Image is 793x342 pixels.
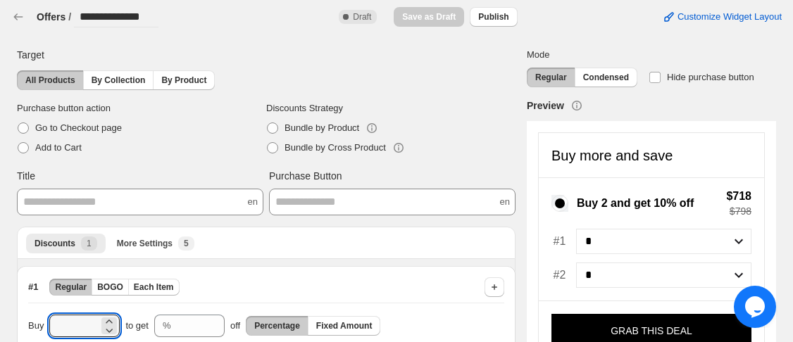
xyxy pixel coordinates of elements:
span: Purchase button action [17,101,266,115]
span: Bundle by Cross Product [285,142,386,153]
button: By Collection [83,70,154,90]
span: # 1 [28,280,38,294]
span: Percentage [254,320,300,331]
button: By Product [153,70,215,90]
button: Offers [37,10,65,24]
span: #1 [551,234,568,248]
span: Mode [527,48,776,62]
span: Title [17,169,35,183]
h4: Buy more and save [551,148,673,163]
div: % [163,319,171,333]
button: Each Item [128,279,180,296]
button: BOGO [92,279,129,296]
span: Regular [535,72,567,83]
span: 5 [184,238,189,249]
span: to get [125,319,149,333]
h3: / [68,10,71,24]
span: Target [17,48,44,62]
button: Customize Widget Layout [654,7,790,27]
button: Regular [527,68,575,87]
span: Condensed [583,72,629,83]
span: off [230,319,240,333]
span: By Collection [92,75,146,86]
span: Add to Cart [35,142,82,153]
span: #2 [551,268,568,282]
span: Buy [28,319,44,333]
span: Draft [353,11,371,23]
span: 1 [87,238,92,249]
span: All Products [25,75,75,86]
span: Customize Widget Layout [678,11,782,23]
span: Discounts [35,238,75,249]
span: en [500,195,510,209]
span: Regular [55,281,87,293]
span: Publish [478,11,508,23]
button: Regular [49,279,92,296]
span: Each Item [134,281,174,293]
button: Publish [470,7,517,27]
span: Hide purchase button [667,72,754,82]
span: Purchase Button [269,169,342,183]
span: More Settings [117,238,173,249]
span: BOGO [97,281,123,293]
span: By Product [161,75,206,86]
button: All Products [17,70,84,90]
span: Bundle by Product [285,122,359,133]
input: Buy 2 and get 10% off [551,195,568,212]
span: Discounts Strategy [266,101,516,115]
span: Go to Checkout page [35,122,122,133]
button: Percentage [246,316,308,336]
span: Fixed Amount [316,320,373,331]
iframe: chat widget [734,286,779,328]
button: Fixed Amount [308,316,381,336]
div: Total savings [713,191,751,216]
button: Condensed [575,68,637,87]
span: en [248,195,258,209]
span: Buy 2 and get 10% off [577,196,694,210]
span: $798 [726,206,751,216]
h3: Preview [527,99,564,113]
span: $718 [726,191,751,202]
